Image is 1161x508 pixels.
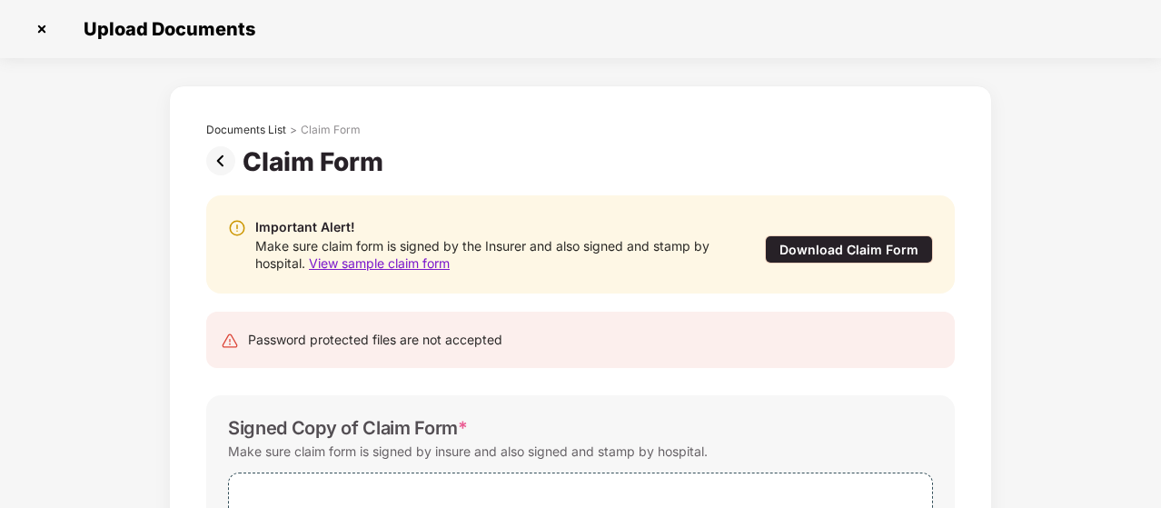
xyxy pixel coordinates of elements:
[309,255,450,271] span: View sample claim form
[228,439,708,463] div: Make sure claim form is signed by insure and also signed and stamp by hospital.
[228,219,246,237] img: svg+xml;base64,PHN2ZyBpZD0iV2FybmluZ18tXzIweDIwIiBkYXRhLW5hbWU9Ildhcm5pbmcgLSAyMHgyMCIgeG1sbnM9Im...
[65,18,264,40] span: Upload Documents
[27,15,56,44] img: svg+xml;base64,PHN2ZyBpZD0iQ3Jvc3MtMzJ4MzIiIHhtbG5zPSJodHRwOi8vd3d3LnczLm9yZy8yMDAwL3N2ZyIgd2lkdG...
[206,146,243,175] img: svg+xml;base64,PHN2ZyBpZD0iUHJldi0zMngzMiIgeG1sbnM9Imh0dHA6Ly93d3cudzMub3JnLzIwMDAvc3ZnIiB3aWR0aD...
[301,123,361,137] div: Claim Form
[255,217,728,237] div: Important Alert!
[243,146,391,177] div: Claim Form
[221,332,239,350] img: svg+xml;base64,PHN2ZyB4bWxucz0iaHR0cDovL3d3dy53My5vcmcvMjAwMC9zdmciIHdpZHRoPSIyNCIgaGVpZ2h0PSIyNC...
[248,330,502,350] div: Password protected files are not accepted
[290,123,297,137] div: >
[228,417,468,439] div: Signed Copy of Claim Form
[206,123,286,137] div: Documents List
[765,235,933,264] div: Download Claim Form
[255,237,728,272] div: Make sure claim form is signed by the Insurer and also signed and stamp by hospital.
